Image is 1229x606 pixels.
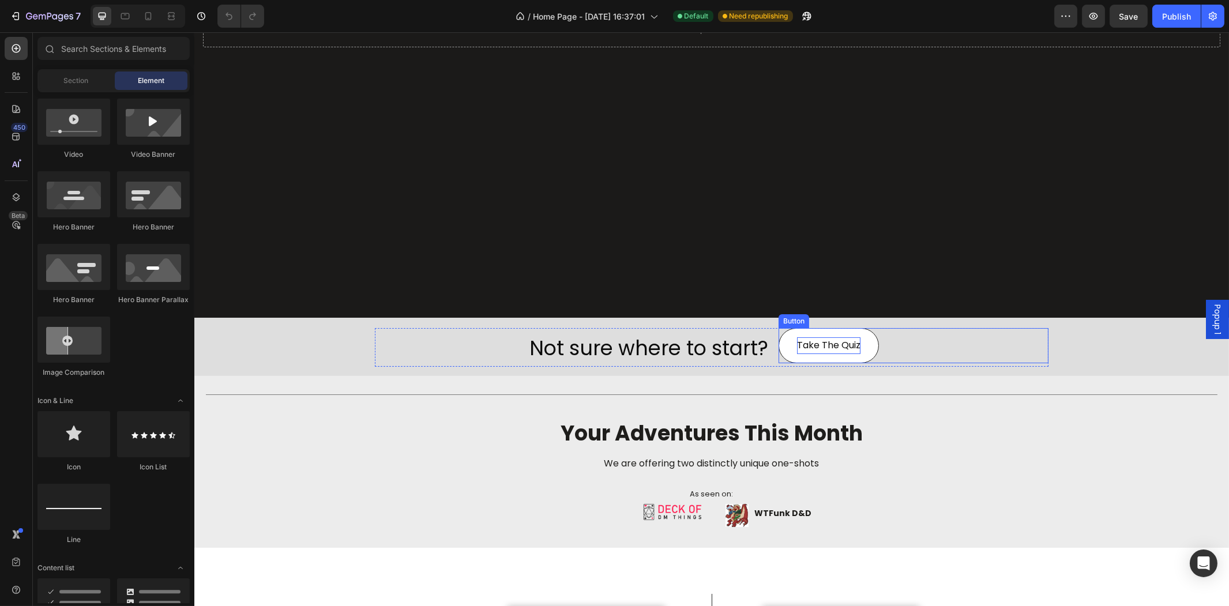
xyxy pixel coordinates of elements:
[1190,549,1217,577] div: Open Intercom Messenger
[37,396,73,406] span: Icon & Line
[5,5,86,28] button: 7
[366,386,668,416] span: your adventures this month
[533,10,645,22] span: Home Page - [DATE] 16:37:01
[117,222,190,232] div: Hero Banner
[194,32,1229,606] iframe: Design area
[1162,10,1191,22] div: Publish
[528,10,531,22] span: /
[76,9,81,23] p: 7
[1119,12,1138,21] span: Save
[37,563,74,573] span: Content list
[172,455,862,468] p: As seen on:
[1017,272,1029,302] span: Popup 1
[117,149,190,160] div: Video Banner
[1152,5,1201,28] button: Publish
[117,295,190,305] div: Hero Banner Parallax
[685,11,709,21] span: Default
[730,11,788,21] span: Need republishing
[37,149,110,160] div: Video
[37,37,190,60] input: Search Sections & Elements
[37,462,110,472] div: Icon
[171,392,190,410] span: Toggle open
[197,302,575,330] h2: Not sure where to start?
[171,559,190,577] span: Toggle open
[603,305,666,322] p: Take The Quiz
[410,424,625,438] span: We are offering two distinctly unique one-shots
[531,472,554,495] img: gempages_552089436922315802-2c983f1e-23e9-418a-9d45-adadfd83a3f7.jpg
[11,123,28,132] div: 450
[37,222,110,232] div: Hero Banner
[560,475,617,487] strong: WTFunk D&D
[217,5,264,28] div: Undo/Redo
[587,284,612,294] div: Button
[584,296,685,331] a: Take The Quiz
[449,472,507,488] img: gempages_552089436922315802-8399a430-e9b0-410a-9b6f-0be6a7125a4c.png
[9,211,28,220] div: Beta
[37,295,110,305] div: Hero Banner
[117,462,190,472] div: Icon List
[1110,5,1148,28] button: Save
[37,367,110,378] div: Image Comparison
[64,76,89,86] span: Section
[138,76,164,86] span: Element
[37,535,110,545] div: Line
